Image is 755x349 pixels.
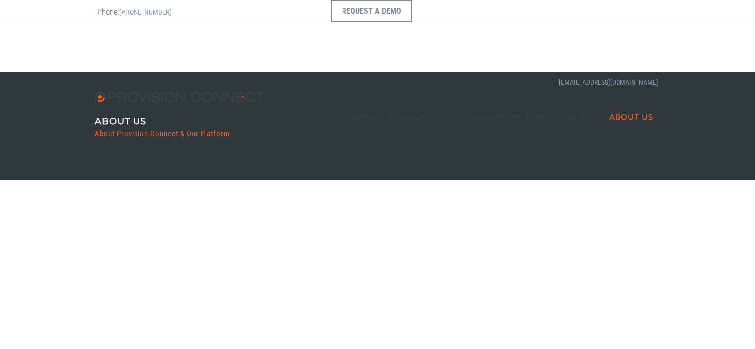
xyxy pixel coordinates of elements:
[602,92,661,141] a: About Us
[341,92,382,141] a: Home
[463,92,602,141] a: Education & Information
[382,92,463,141] a: The Platform
[95,92,269,102] img: Provision Connect
[119,8,171,16] a: [PHONE_NUMBER]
